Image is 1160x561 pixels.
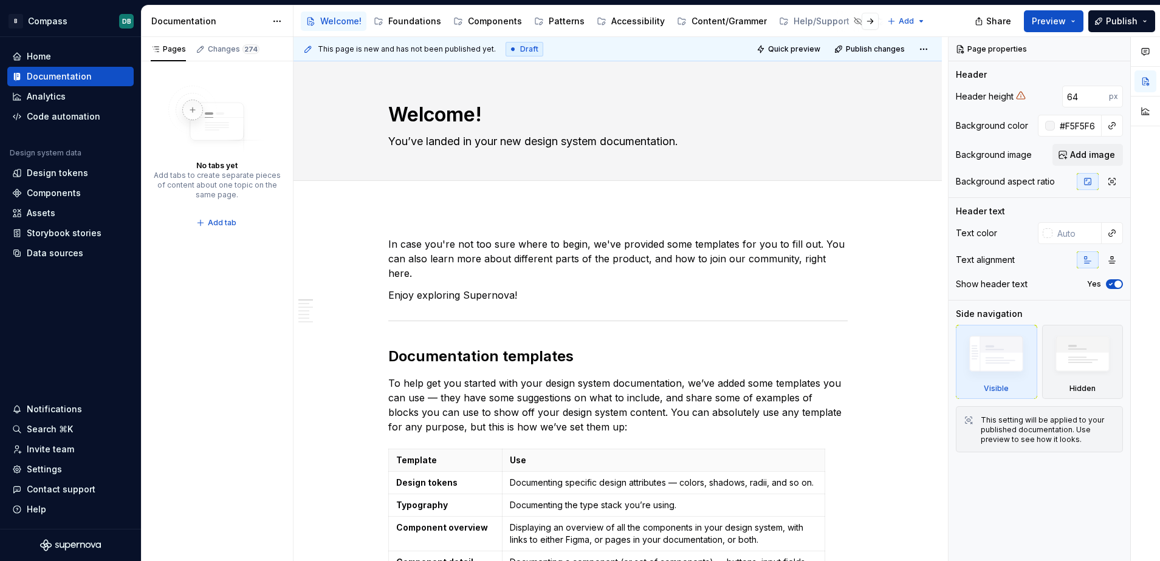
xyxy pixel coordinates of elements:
[672,12,772,31] a: Content/Grammer
[981,415,1115,444] div: This setting will be applied to your published documentation. Use preview to see how it looks.
[196,161,238,171] div: No tabs yet
[388,347,848,366] h2: Documentation templates
[956,120,1028,132] div: Background color
[386,100,845,129] textarea: Welcome!
[151,15,266,27] div: Documentation
[208,44,259,54] div: Changes
[1070,149,1115,161] span: Add image
[369,12,446,31] a: Foundations
[27,423,73,435] div: Search ⌘K
[956,325,1037,399] div: Visible
[1106,15,1138,27] span: Publish
[7,243,134,263] a: Data sources
[7,500,134,519] button: Help
[520,44,538,54] span: Draft
[208,218,236,228] span: Add tab
[768,44,820,54] span: Quick preview
[448,12,527,31] a: Components
[884,13,929,30] button: Add
[40,539,101,551] svg: Supernova Logo
[27,167,88,179] div: Design tokens
[27,403,82,415] div: Notifications
[7,203,134,223] a: Assets
[7,87,134,106] a: Analytics
[151,44,186,54] div: Pages
[956,254,1015,266] div: Text alignment
[1088,10,1155,32] button: Publish
[27,50,51,63] div: Home
[1024,10,1083,32] button: Preview
[122,16,131,26] div: DB
[1069,384,1096,393] div: Hidden
[692,15,767,27] div: Content/Grammer
[28,15,67,27] div: Compass
[388,288,848,302] p: Enjoy exploring Supernova!
[27,110,100,123] div: Code automation
[27,90,66,103] div: Analytics
[510,499,817,511] p: Documenting the type stack you’re using.
[1052,144,1123,166] button: Add image
[10,148,81,158] div: Design system data
[986,15,1011,27] span: Share
[592,12,670,31] a: Accessibility
[27,483,95,495] div: Contact support
[753,41,826,58] button: Quick preview
[1109,92,1118,101] p: px
[510,454,817,466] p: Use
[7,480,134,499] button: Contact support
[7,107,134,126] a: Code automation
[27,70,92,83] div: Documentation
[301,12,366,31] a: Welcome!
[301,9,881,33] div: Page tree
[1042,325,1124,399] div: Hidden
[396,500,448,510] strong: Typography
[774,12,868,31] a: Help/Support
[27,503,46,515] div: Help
[27,443,74,455] div: Invite team
[956,90,1014,103] div: Header height
[956,278,1028,290] div: Show header text
[468,15,522,27] div: Components
[956,205,1005,217] div: Header text
[7,223,134,243] a: Storybook stories
[9,14,23,29] div: B
[153,171,281,200] div: Add tabs to create separate pieces of content about one topic on the same page.
[396,454,495,466] p: Template
[1087,279,1101,289] label: Yes
[529,12,589,31] a: Patterns
[7,420,134,439] button: Search ⌘K
[984,384,1009,393] div: Visible
[956,308,1023,320] div: Side navigation
[510,522,817,546] p: Displaying an overview of all the components in your design system, with links to either Figma, o...
[956,69,987,81] div: Header
[318,44,496,54] span: This page is new and has not been published yet.
[899,16,914,26] span: Add
[1052,222,1102,244] input: Auto
[388,237,848,280] p: In case you're not too sure where to begin, we've provided some templates for you to fill out. Yo...
[7,399,134,419] button: Notifications
[27,247,83,259] div: Data sources
[396,522,488,532] strong: Component overview
[7,163,134,183] a: Design tokens
[7,440,134,459] a: Invite team
[7,67,134,86] a: Documentation
[611,15,665,27] div: Accessibility
[794,15,849,27] div: Help/Support
[7,460,134,479] a: Settings
[1062,86,1109,107] input: Auto
[969,10,1019,32] button: Share
[27,207,55,219] div: Assets
[7,183,134,203] a: Components
[956,175,1055,188] div: Background aspect ratio
[27,227,101,239] div: Storybook stories
[320,15,362,27] div: Welcome!
[846,44,905,54] span: Publish changes
[27,187,81,199] div: Components
[396,477,458,488] strong: Design tokens
[1055,115,1102,137] input: Auto
[510,477,817,489] p: Documenting specific design attributes — colors, shadows, radii, and so on.
[242,44,259,54] span: 274
[956,149,1032,161] div: Background image
[956,227,997,239] div: Text color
